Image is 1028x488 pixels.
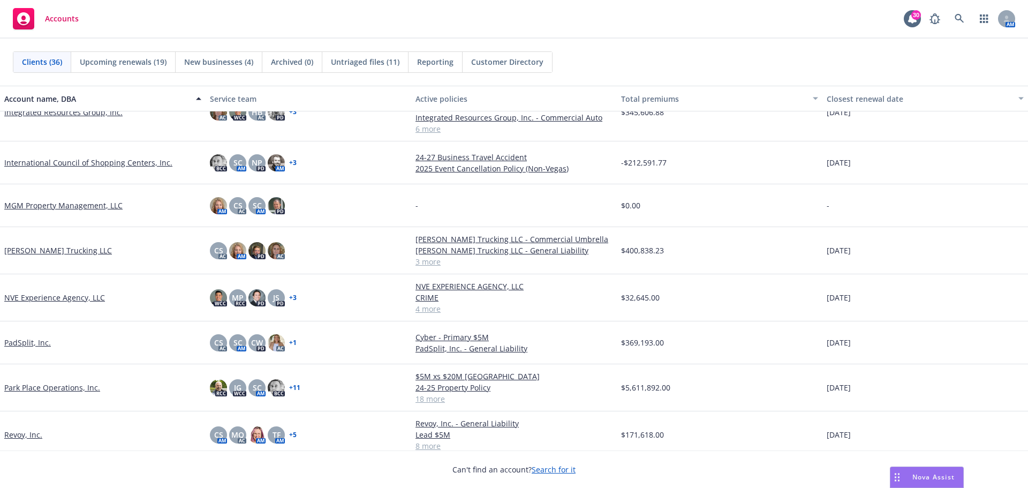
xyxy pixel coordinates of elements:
[289,432,297,438] a: + 5
[9,4,83,34] a: Accounts
[289,109,297,115] a: + 3
[621,382,670,393] span: $5,611,892.00
[827,157,851,168] span: [DATE]
[452,464,576,475] span: Can't find an account?
[912,472,955,482] span: Nova Assist
[621,337,664,348] span: $369,193.00
[253,200,262,211] span: SC
[233,337,243,348] span: SC
[471,56,543,67] span: Customer Directory
[210,197,227,214] img: photo
[210,289,227,306] img: photo
[415,112,613,123] a: Integrated Resources Group, Inc. - Commercial Auto
[827,245,851,256] span: [DATE]
[415,371,613,382] a: $5M xs $20M [GEOGRAPHIC_DATA]
[214,429,223,440] span: CS
[4,292,105,303] a: NVE Experience Agency, LLC
[415,256,613,267] a: 3 more
[214,245,223,256] span: CS
[22,56,62,67] span: Clients (36)
[827,292,851,303] span: [DATE]
[621,157,667,168] span: -$212,591.77
[949,8,970,29] a: Search
[973,8,995,29] a: Switch app
[532,464,576,475] a: Search for it
[251,337,263,348] span: CW
[289,160,297,166] a: + 3
[4,245,112,256] a: [PERSON_NAME] Trucking LLC
[206,86,411,111] button: Service team
[289,295,297,301] a: + 3
[827,200,829,211] span: -
[827,382,851,393] span: [DATE]
[210,154,227,171] img: photo
[4,337,51,348] a: PadSplit, Inc.
[273,429,281,440] span: TF
[415,123,613,134] a: 6 more
[417,56,453,67] span: Reporting
[248,289,266,306] img: photo
[827,93,1012,104] div: Closest renewal date
[827,429,851,440] span: [DATE]
[331,56,399,67] span: Untriaged files (11)
[232,292,244,303] span: MP
[415,332,613,343] a: Cyber - Primary $5M
[214,337,223,348] span: CS
[890,467,964,488] button: Nova Assist
[415,163,613,174] a: 2025 Event Cancellation Policy (Non-Vegas)
[253,382,262,393] span: SC
[231,429,244,440] span: MQ
[289,340,297,346] a: + 1
[621,245,664,256] span: $400,838.23
[248,426,266,444] img: photo
[415,281,613,292] a: NVE EXPERIENCE AGENCY, LLC
[289,385,300,391] a: + 11
[271,56,313,67] span: Archived (0)
[80,56,167,67] span: Upcoming renewals (19)
[617,86,822,111] button: Total premiums
[4,107,123,118] a: Integrated Resources Group, Inc.
[210,379,227,396] img: photo
[268,379,285,396] img: photo
[621,200,640,211] span: $0.00
[210,103,227,121] img: photo
[233,200,243,211] span: CS
[415,429,613,440] a: Lead $5M
[268,103,285,121] img: photo
[4,429,42,440] a: Revoy, Inc.
[252,157,262,168] span: NP
[415,234,613,245] a: [PERSON_NAME] Trucking LLC - Commercial Umbrella
[268,197,285,214] img: photo
[268,154,285,171] img: photo
[415,200,418,211] span: -
[621,93,806,104] div: Total premiums
[45,14,79,23] span: Accounts
[234,382,241,393] span: JG
[229,103,246,121] img: photo
[415,343,613,354] a: PadSplit, Inc. - General Liability
[233,157,243,168] span: SC
[4,382,100,393] a: Park Place Operations, Inc.
[415,382,613,393] a: 24-25 Property Policy
[210,93,407,104] div: Service team
[621,292,660,303] span: $32,645.00
[268,334,285,351] img: photo
[4,200,123,211] a: MGM Property Management, LLC
[415,152,613,163] a: 24-27 Business Travel Accident
[827,107,851,118] span: [DATE]
[411,86,617,111] button: Active policies
[4,157,172,168] a: International Council of Shopping Centers, Inc.
[924,8,946,29] a: Report a Bug
[415,393,613,404] a: 18 more
[621,107,664,118] span: $345,606.88
[273,292,279,303] span: JS
[415,303,613,314] a: 4 more
[827,337,851,348] span: [DATE]
[268,242,285,259] img: photo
